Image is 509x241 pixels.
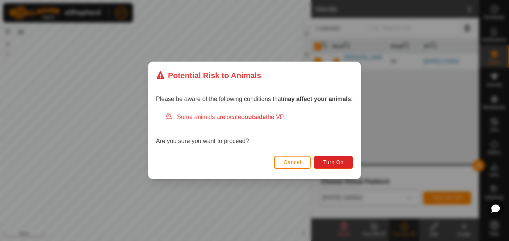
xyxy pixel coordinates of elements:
[156,96,353,102] span: Please be aware of the following conditions that
[314,156,353,169] button: Turn On
[165,113,353,122] div: Some animals are
[283,96,353,102] strong: may affect your animals:
[156,113,353,146] div: Are you sure you want to proceed?
[156,69,261,81] div: Potential Risk to Animals
[225,114,285,120] span: located the VP.
[323,160,344,166] span: Turn On
[274,156,311,169] button: Cancel
[245,114,266,120] strong: outside
[284,160,301,166] span: Cancel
